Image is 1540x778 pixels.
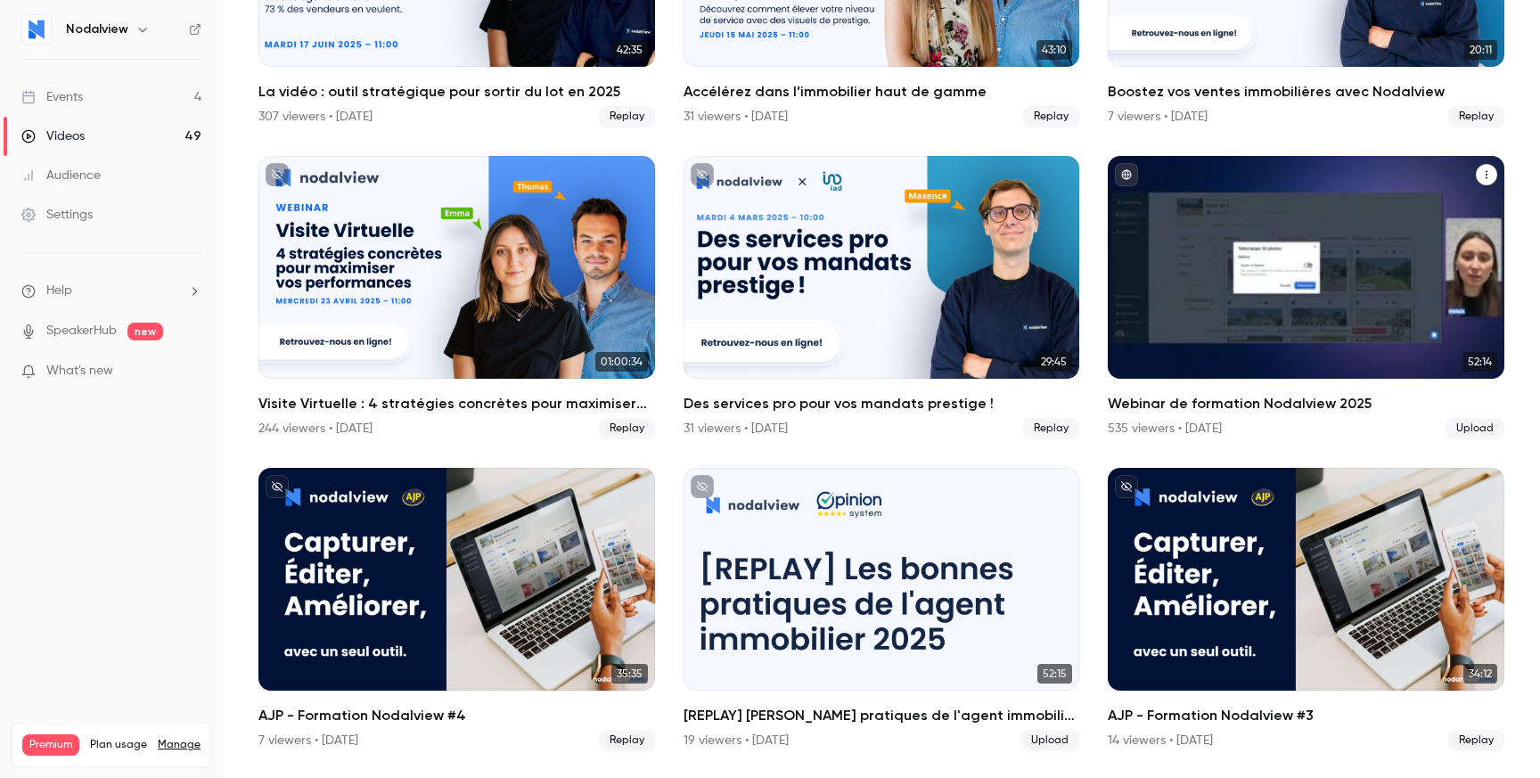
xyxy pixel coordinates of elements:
[258,393,655,414] h2: Visite Virtuelle : 4 stratégies concrètes pour maximiser vos performances
[1108,156,1504,439] a: 52:14Webinar de formation Nodalview 2025535 viewers • [DATE]Upload
[611,40,648,60] span: 42:35
[258,156,655,439] li: Visite Virtuelle : 4 stratégies concrètes pour maximiser vos performances
[684,468,1080,751] a: 52:15[REPLAY] [PERSON_NAME] pratiques de l'agent immobilier 202519 viewers • [DATE]Upload
[1108,156,1504,439] li: Webinar de formation Nodalview 2025
[46,322,117,340] a: SpeakerHub
[684,468,1080,751] li: [REPLAY] Les bonnes pratiques de l'agent immobilier 2025
[1023,106,1079,127] span: Replay
[66,20,128,38] h6: Nodalview
[21,167,101,184] div: Audience
[595,352,648,372] span: 01:00:34
[1115,475,1138,498] button: unpublished
[21,88,83,106] div: Events
[258,705,655,726] h2: AJP - Formation Nodalview #4
[1463,664,1497,684] span: 34:12
[1108,81,1504,102] h2: Boostez vos ventes immobilières avec Nodalview
[258,81,655,102] h2: La vidéo : outil stratégique pour sortir du lot en 2025
[1037,664,1072,684] span: 52:15
[46,282,72,300] span: Help
[258,420,373,438] div: 244 viewers • [DATE]
[684,156,1080,439] li: Des services pro pour vos mandats prestige !
[1464,40,1497,60] span: 20:11
[1020,730,1079,751] span: Upload
[1023,418,1079,439] span: Replay
[684,108,788,126] div: 31 viewers • [DATE]
[127,323,163,340] span: new
[1108,420,1222,438] div: 535 viewers • [DATE]
[266,475,289,498] button: unpublished
[611,664,648,684] span: 35:35
[1108,468,1504,751] li: AJP - Formation Nodalview #3
[1446,418,1504,439] span: Upload
[266,163,289,186] button: unpublished
[258,732,358,749] div: 7 viewers • [DATE]
[691,163,714,186] button: unpublished
[21,127,85,145] div: Videos
[21,282,201,300] li: help-dropdown-opener
[1115,163,1138,186] button: published
[684,156,1080,439] a: 29:45Des services pro pour vos mandats prestige !31 viewers • [DATE]Replay
[684,705,1080,726] h2: [REPLAY] [PERSON_NAME] pratiques de l'agent immobilier 2025
[258,156,655,439] a: 01:00:34Visite Virtuelle : 4 stratégies concrètes pour maximiser vos performances244 viewers • [D...
[258,468,655,751] li: AJP - Formation Nodalview #4
[258,108,373,126] div: 307 viewers • [DATE]
[1108,705,1504,726] h2: AJP - Formation Nodalview #3
[21,206,93,224] div: Settings
[684,393,1080,414] h2: Des services pro pour vos mandats prestige !
[691,475,714,498] button: unpublished
[180,364,201,380] iframe: Noticeable Trigger
[158,738,201,752] a: Manage
[90,738,147,752] span: Plan usage
[258,468,655,751] a: 35:35AJP - Formation Nodalview #47 viewers • [DATE]Replay
[684,420,788,438] div: 31 viewers • [DATE]
[1108,732,1213,749] div: 14 viewers • [DATE]
[22,15,51,44] img: Nodalview
[1036,352,1072,372] span: 29:45
[22,734,79,756] span: Premium
[599,730,655,751] span: Replay
[599,418,655,439] span: Replay
[1108,468,1504,751] a: 34:12AJP - Formation Nodalview #314 viewers • [DATE]Replay
[1108,393,1504,414] h2: Webinar de formation Nodalview 2025
[684,81,1080,102] h2: Accélérez dans l’immobilier haut de gamme
[1462,352,1497,372] span: 52:14
[1036,40,1072,60] span: 43:10
[1448,106,1504,127] span: Replay
[684,732,789,749] div: 19 viewers • [DATE]
[46,362,113,381] span: What's new
[1448,730,1504,751] span: Replay
[599,106,655,127] span: Replay
[1108,108,1208,126] div: 7 viewers • [DATE]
